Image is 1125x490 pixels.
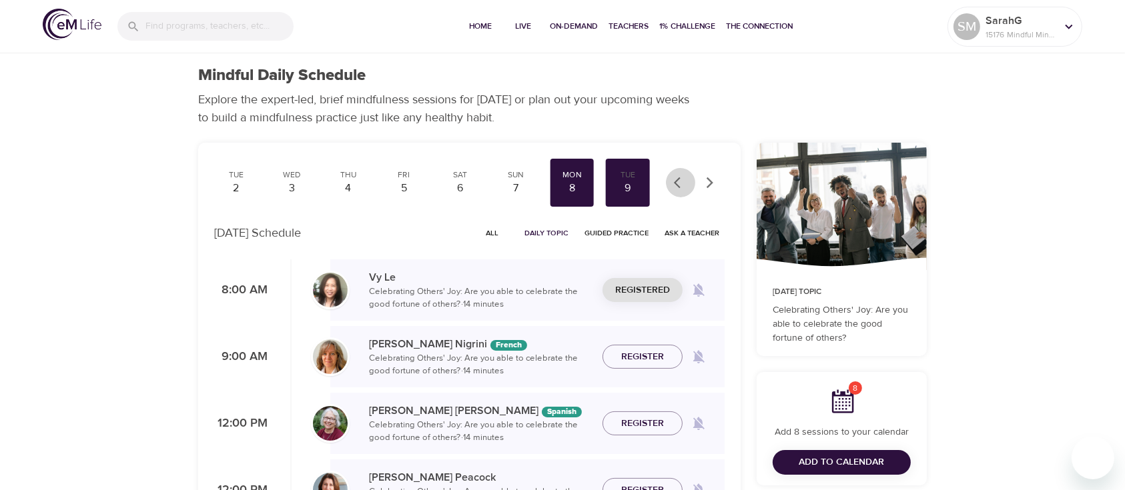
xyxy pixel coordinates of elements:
span: Guided Practice [585,227,649,239]
span: Daily Topic [524,227,569,239]
button: Daily Topic [519,223,574,243]
div: Mon [555,169,589,181]
p: [PERSON_NAME] Nigrini [369,336,592,352]
div: 4 [332,181,365,196]
button: Registered [603,278,683,303]
span: Teachers [609,19,649,33]
img: Bernice_Moore_min.jpg [313,406,348,441]
p: [DATE] Schedule [214,224,301,242]
div: 7 [499,181,532,196]
p: Celebrating Others' Joy: Are you able to celebrate the good fortune of others? · 14 minutes [369,352,592,378]
span: Home [464,19,496,33]
div: Fri [388,169,421,181]
img: vy-profile-good-3.jpg [313,273,348,307]
p: 15176 Mindful Minutes [986,29,1056,41]
button: Register [603,345,683,369]
span: 1% Challenge [659,19,715,33]
div: SM [954,13,980,40]
span: Remind me when a class goes live every Monday at 9:00 AM [683,341,715,373]
span: 8 [849,381,862,395]
div: Sun [499,169,532,181]
iframe: Button to launch messaging window [1072,437,1114,479]
button: All [471,223,514,243]
div: 9 [611,181,645,196]
span: Register [621,415,664,432]
input: Find programs, teachers, etc... [145,12,294,41]
p: [DATE] Topic [773,286,911,298]
h1: Mindful Daily Schedule [198,66,366,85]
span: Live [507,19,539,33]
p: [PERSON_NAME] Peacock [369,469,592,485]
span: Register [621,349,664,365]
p: SarahG [986,13,1056,29]
div: The episodes in this programs will be in French [490,340,527,351]
p: 12:00 PM [214,415,268,433]
span: Remind me when a class goes live every Monday at 8:00 AM [683,274,715,306]
span: Registered [615,282,670,299]
p: [PERSON_NAME] [PERSON_NAME] [369,403,592,419]
p: Explore the expert-led, brief mindfulness sessions for [DATE] or plan out your upcoming weeks to ... [198,91,699,127]
div: 2 [220,181,253,196]
span: The Connection [726,19,793,33]
div: Thu [332,169,365,181]
div: Tue [220,169,253,181]
span: On-Demand [550,19,598,33]
p: Vy Le [369,269,592,285]
div: 3 [276,181,309,196]
span: Add to Calendar [799,454,885,471]
div: 6 [444,181,477,196]
div: Tue [611,169,645,181]
p: Celebrating Others' Joy: Are you able to celebrate the good fortune of others? · 14 minutes [369,419,592,445]
span: Remind me when a class goes live every Monday at 12:00 PM [683,407,715,439]
div: Sat [444,169,477,181]
img: logo [43,9,101,40]
div: The episodes in this programs will be in Spanish [542,407,582,417]
span: All [476,227,508,239]
img: MelissaNigiri.jpg [313,339,348,374]
p: 9:00 AM [214,348,268,366]
p: Celebrating Others' Joy: Are you able to celebrate the good fortune of others? [773,303,911,345]
div: 5 [388,181,421,196]
button: Guided Practice [579,223,654,243]
button: Ask a Teacher [659,223,725,243]
span: Ask a Teacher [665,227,719,239]
button: Add to Calendar [773,450,911,475]
p: Add 8 sessions to your calendar [773,425,911,439]
p: 8:00 AM [214,281,268,299]
button: Register [603,411,683,436]
div: 8 [555,181,589,196]
p: Celebrating Others' Joy: Are you able to celebrate the good fortune of others? · 14 minutes [369,285,592,311]
div: Wed [276,169,309,181]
